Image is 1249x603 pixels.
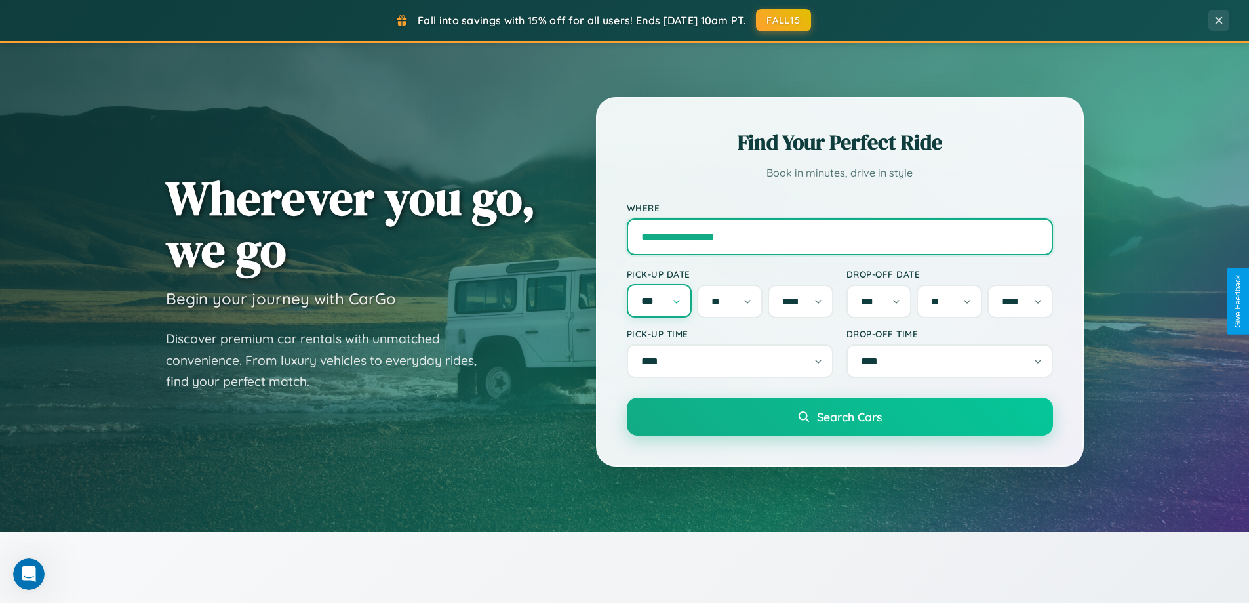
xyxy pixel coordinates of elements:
[627,328,833,339] label: Pick-up Time
[13,558,45,590] iframe: Intercom live chat
[627,163,1053,182] p: Book in minutes, drive in style
[166,172,536,276] h1: Wherever you go, we go
[756,9,811,31] button: FALL15
[627,202,1053,213] label: Where
[627,268,833,280] label: Pick-up Date
[846,268,1053,280] label: Drop-off Date
[166,289,396,308] h3: Begin your journey with CarGo
[817,409,882,424] span: Search Cars
[627,398,1053,436] button: Search Cars
[846,328,1053,339] label: Drop-off Time
[1233,275,1242,328] div: Give Feedback
[627,128,1053,157] h2: Find Your Perfect Ride
[418,14,746,27] span: Fall into savings with 15% off for all users! Ends [DATE] 10am PT.
[166,328,494,392] p: Discover premium car rentals with unmatched convenience. From luxury vehicles to everyday rides, ...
